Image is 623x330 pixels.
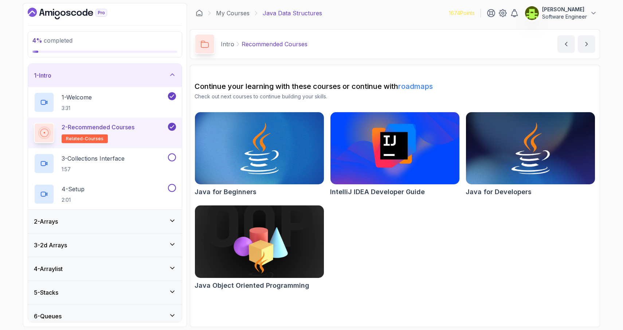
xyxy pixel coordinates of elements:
h2: Continue your learning with these courses or continue with [195,81,595,91]
h3: 3 - 2d Arrays [34,241,67,250]
img: user profile image [525,6,539,20]
h3: 2 - Arrays [34,217,58,226]
button: 5-Stacks [28,281,182,304]
button: 3-2d Arrays [28,233,182,257]
p: 2:01 [62,196,85,204]
img: Java for Beginners card [195,112,324,184]
span: related-courses [66,136,103,142]
a: roadmaps [398,82,433,91]
p: 1:57 [62,166,125,173]
h2: IntelliJ IDEA Developer Guide [330,187,425,197]
a: Java Object Oriented Programming cardJava Object Oriented Programming [195,205,324,290]
button: user profile image[PERSON_NAME]Software Engineer [525,6,597,20]
button: previous content [557,35,575,53]
button: 3-Collections Interface1:57 [34,153,176,174]
span: 4 % [32,37,42,44]
h3: 4 - Arraylist [34,264,63,273]
p: 1 - Welcome [62,93,92,102]
h2: Java for Developers [466,187,532,197]
p: Software Engineer [542,13,587,20]
a: Java for Beginners cardJava for Beginners [195,112,324,197]
a: IntelliJ IDEA Developer Guide cardIntelliJ IDEA Developer Guide [330,112,460,197]
p: 3 - Collections Interface [62,154,125,163]
p: 1674 Points [449,9,475,17]
p: Java Data Structures [263,9,322,17]
p: 4 - Setup [62,185,85,193]
a: Dashboard [28,8,124,19]
img: Java for Developers card [466,112,595,184]
button: 6-Queues [28,305,182,328]
img: IntelliJ IDEA Developer Guide card [330,112,459,184]
h3: 6 - Queues [34,312,62,321]
button: 4-Arraylist [28,257,182,280]
p: 3:31 [62,105,92,112]
a: My Courses [216,9,250,17]
p: Recommended Courses [242,40,307,48]
p: Intro [221,40,234,48]
a: Java for Developers cardJava for Developers [466,112,595,197]
img: Java Object Oriented Programming card [195,205,324,278]
p: Check out next courses to continue building your skills. [195,93,595,100]
h3: 5 - Stacks [34,288,58,297]
button: 1-Intro [28,64,182,87]
h3: 1 - Intro [34,71,51,80]
button: 1-Welcome3:31 [34,92,176,113]
a: Dashboard [196,9,203,17]
button: 2-Recommended Coursesrelated-courses [34,123,176,143]
p: [PERSON_NAME] [542,6,587,13]
button: 2-Arrays [28,210,182,233]
h2: Java for Beginners [195,187,256,197]
p: 2 - Recommended Courses [62,123,134,131]
span: completed [32,37,73,44]
button: 4-Setup2:01 [34,184,176,204]
h2: Java Object Oriented Programming [195,280,309,291]
button: next content [578,35,595,53]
